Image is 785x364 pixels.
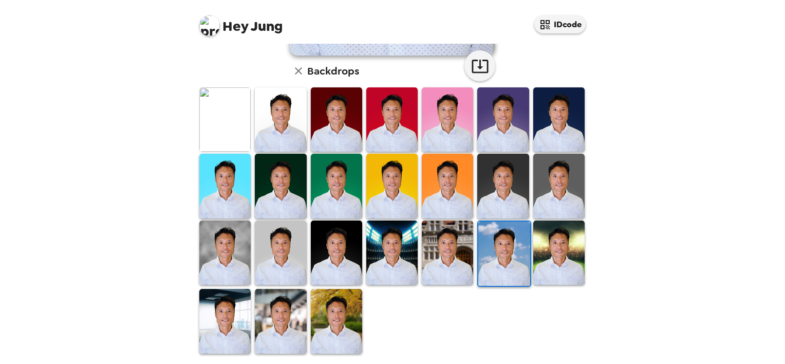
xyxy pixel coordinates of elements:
[222,17,248,35] span: Hey
[199,15,220,36] img: profile pic
[307,63,359,79] h6: Backdrops
[199,87,251,152] img: Original
[534,15,586,33] button: IDcode
[199,10,283,33] span: Jung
